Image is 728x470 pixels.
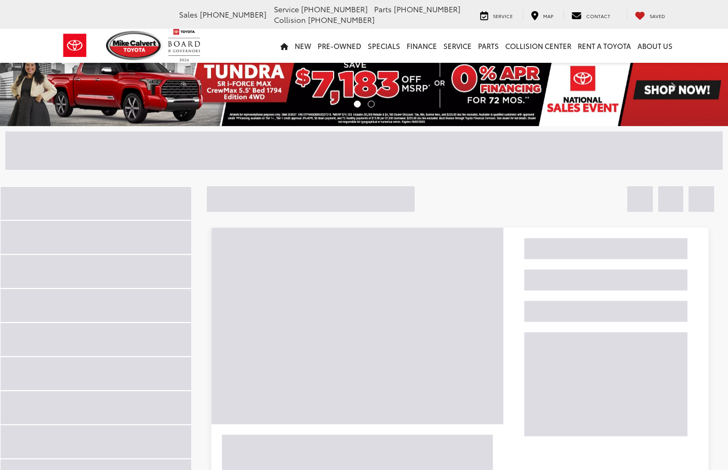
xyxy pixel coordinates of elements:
a: Parts [475,29,502,63]
span: [PHONE_NUMBER] [394,4,460,14]
span: Collision [274,14,306,25]
a: About Us [634,29,676,63]
a: Pre-Owned [314,29,365,63]
a: New [292,29,314,63]
a: Map [523,10,561,20]
a: Service [440,29,475,63]
a: Service [472,10,521,20]
span: Saved [650,12,665,19]
span: Sales [179,9,198,20]
span: [PHONE_NUMBER] [301,4,368,14]
span: [PHONE_NUMBER] [200,9,266,20]
a: Collision Center [502,29,575,63]
span: Service [274,4,299,14]
span: Parts [374,4,392,14]
img: Mike Calvert Toyota [106,31,163,60]
span: [PHONE_NUMBER] [308,14,375,25]
a: Home [277,29,292,63]
span: Service [493,12,513,19]
a: Contact [563,10,618,20]
span: Map [543,12,553,19]
a: My Saved Vehicles [627,10,673,20]
a: Specials [365,29,403,63]
a: Finance [403,29,440,63]
span: Contact [586,12,610,19]
a: Rent a Toyota [575,29,634,63]
img: Toyota [55,28,95,63]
